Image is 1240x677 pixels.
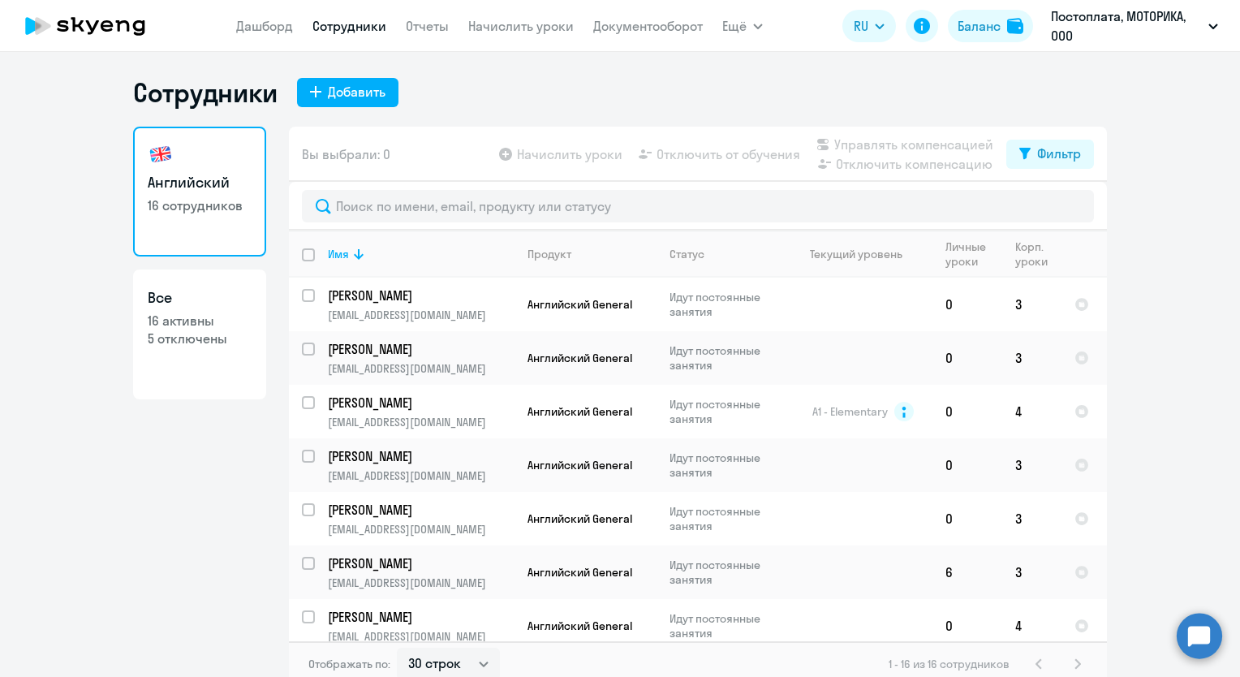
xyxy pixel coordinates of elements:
[810,247,902,261] div: Текущий уровень
[1015,239,1061,269] div: Корп. уроки
[812,404,888,419] span: A1 - Elementary
[328,468,514,483] p: [EMAIL_ADDRESS][DOMAIN_NAME]
[236,18,293,34] a: Дашборд
[527,458,632,472] span: Английский General
[948,10,1033,42] button: Балансbalance
[328,447,514,465] a: [PERSON_NAME]
[1043,6,1226,45] button: Постоплата, МОТОРИКА, ООО
[468,18,574,34] a: Начислить уроки
[527,619,632,633] span: Английский General
[527,404,632,419] span: Английский General
[932,545,1002,599] td: 6
[328,522,514,537] p: [EMAIL_ADDRESS][DOMAIN_NAME]
[593,18,703,34] a: Документооборот
[1002,599,1061,653] td: 4
[133,270,266,399] a: Все16 активны5 отключены
[670,558,781,587] p: Идут постоянные занятия
[133,76,278,109] h1: Сотрудники
[1007,18,1023,34] img: balance
[670,290,781,319] p: Идут постоянные занятия
[328,308,514,322] p: [EMAIL_ADDRESS][DOMAIN_NAME]
[1002,492,1061,545] td: 3
[932,331,1002,385] td: 0
[527,297,632,312] span: Английский General
[527,351,632,365] span: Английский General
[958,16,1001,36] div: Баланс
[328,447,511,465] p: [PERSON_NAME]
[302,144,390,164] span: Вы выбрали: 0
[148,312,252,330] p: 16 активны
[302,190,1094,222] input: Поиск по имени, email, продукту или статусу
[1051,6,1202,45] p: Постоплата, МОТОРИКА, ООО
[406,18,449,34] a: Отчеты
[308,657,390,671] span: Отображать по:
[312,18,386,34] a: Сотрудники
[328,247,514,261] div: Имя
[328,415,514,429] p: [EMAIL_ADDRESS][DOMAIN_NAME]
[889,657,1010,671] span: 1 - 16 из 16 сотрудников
[945,239,991,269] div: Личные уроки
[794,247,932,261] div: Текущий уровень
[328,287,511,304] p: [PERSON_NAME]
[932,438,1002,492] td: 0
[297,78,398,107] button: Добавить
[527,247,571,261] div: Продукт
[328,82,385,101] div: Добавить
[328,501,514,519] a: [PERSON_NAME]
[670,247,781,261] div: Статус
[945,239,1001,269] div: Личные уроки
[842,10,896,42] button: RU
[527,565,632,580] span: Английский General
[527,247,656,261] div: Продукт
[328,554,511,572] p: [PERSON_NAME]
[527,511,632,526] span: Английский General
[722,16,747,36] span: Ещё
[148,172,252,193] h3: Английский
[1002,438,1061,492] td: 3
[932,278,1002,331] td: 0
[328,554,514,572] a: [PERSON_NAME]
[854,16,868,36] span: RU
[148,141,174,167] img: english
[932,385,1002,438] td: 0
[670,247,704,261] div: Статус
[328,247,349,261] div: Имя
[148,287,252,308] h3: Все
[328,340,511,358] p: [PERSON_NAME]
[148,196,252,214] p: 16 сотрудников
[328,394,511,412] p: [PERSON_NAME]
[1006,140,1094,169] button: Фильтр
[133,127,266,257] a: Английский16 сотрудников
[1002,331,1061,385] td: 3
[1002,385,1061,438] td: 4
[670,397,781,426] p: Идут постоянные занятия
[328,629,514,644] p: [EMAIL_ADDRESS][DOMAIN_NAME]
[328,340,514,358] a: [PERSON_NAME]
[670,504,781,533] p: Идут постоянные занятия
[328,608,514,626] a: [PERSON_NAME]
[722,10,763,42] button: Ещё
[1002,545,1061,599] td: 3
[932,599,1002,653] td: 0
[1002,278,1061,331] td: 3
[670,343,781,373] p: Идут постоянные занятия
[328,287,514,304] a: [PERSON_NAME]
[328,608,511,626] p: [PERSON_NAME]
[328,361,514,376] p: [EMAIL_ADDRESS][DOMAIN_NAME]
[1015,239,1050,269] div: Корп. уроки
[1037,144,1081,163] div: Фильтр
[328,394,514,412] a: [PERSON_NAME]
[670,451,781,480] p: Идут постоянные занятия
[932,492,1002,545] td: 0
[328,501,511,519] p: [PERSON_NAME]
[148,330,252,347] p: 5 отключены
[670,611,781,640] p: Идут постоянные занятия
[328,576,514,590] p: [EMAIL_ADDRESS][DOMAIN_NAME]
